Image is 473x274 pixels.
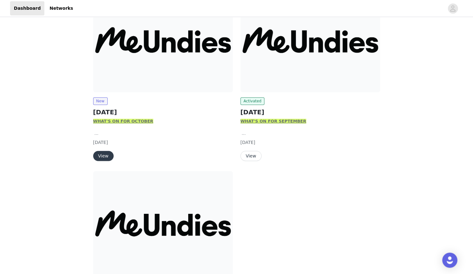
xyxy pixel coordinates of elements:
h2: [DATE] [240,107,380,117]
strong: HAT'S ON FOR OCTOBER [98,119,153,123]
button: View [240,151,262,161]
div: avatar [450,3,456,14]
strong: HAT'S ON FOR SEPTEMBER [245,119,306,123]
a: View [240,154,262,158]
a: Dashboard [10,1,44,15]
strong: W [93,119,98,123]
div: Open Intercom Messenger [442,253,457,268]
strong: W [240,119,245,123]
span: New [93,97,108,105]
h2: [DATE] [93,107,233,117]
span: Activated [240,97,265,105]
a: Networks [46,1,77,15]
span: [DATE] [240,140,255,145]
span: [DATE] [93,140,108,145]
a: View [93,154,114,158]
button: View [93,151,114,161]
